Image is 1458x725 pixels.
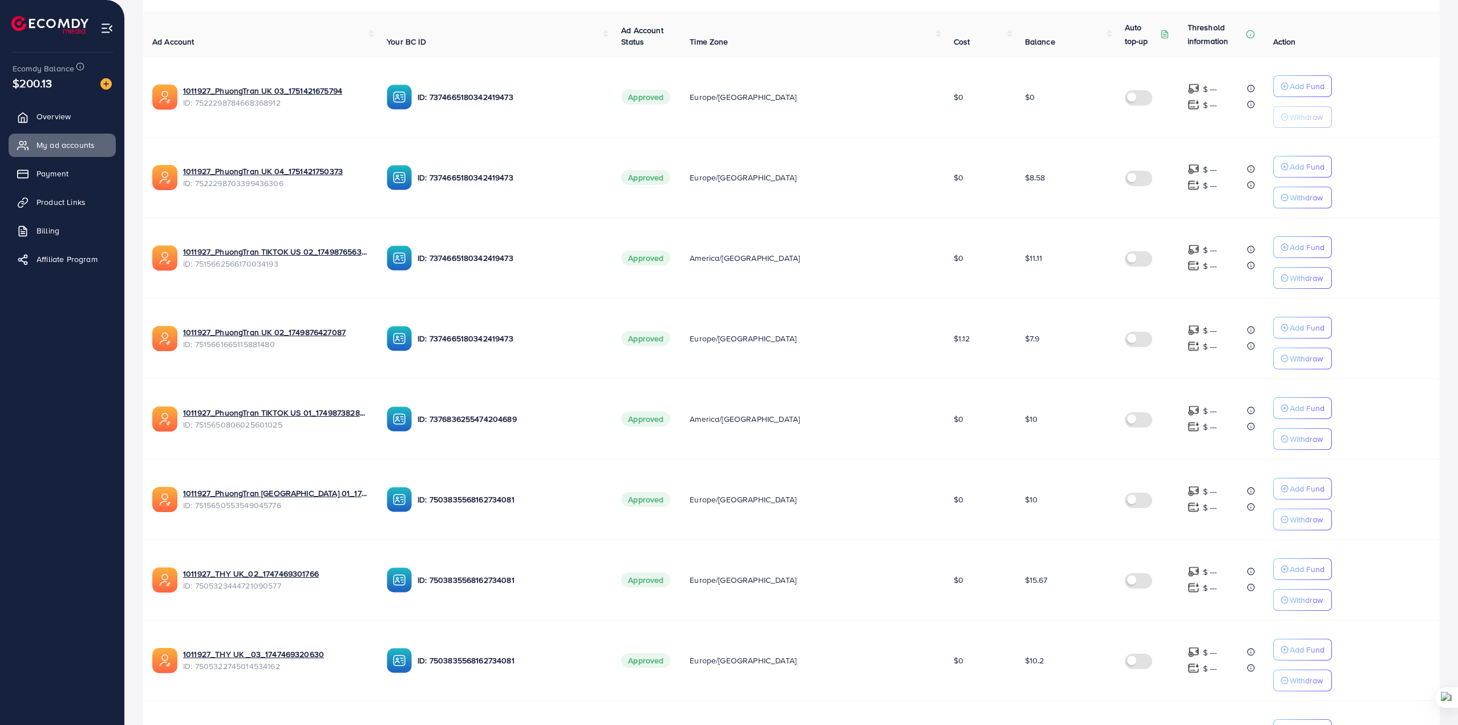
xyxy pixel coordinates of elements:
img: ic-ba-acc.ded83a64.svg [387,406,412,432]
span: Approved [621,331,670,346]
span: $0 [954,252,963,264]
p: $ --- [1203,324,1217,337]
span: Time Zone [690,36,728,47]
span: Europe/[GEOGRAPHIC_DATA] [690,333,796,344]
div: <span class='underline'>1011927_PhuongTran UK 04_1751421750373</span></br>7522298703399436306 [183,166,368,189]
img: ic-ba-acc.ded83a64.svg [387,648,412,673]
button: Add Fund [1273,156,1332,178]
span: ID: 7515650553549045776 [183,500,368,511]
span: Ad Account Status [621,25,663,47]
span: $10 [1025,494,1038,505]
span: Action [1273,36,1296,47]
p: Withdraw [1290,191,1323,204]
p: Add Fund [1290,240,1325,254]
p: Threshold information [1188,21,1244,48]
img: ic-ads-acc.e4c84228.svg [152,84,177,110]
p: Add Fund [1290,562,1325,576]
button: Add Fund [1273,75,1332,97]
span: $11.11 [1025,252,1043,264]
p: $ --- [1203,163,1217,176]
span: ID: 7515661665115881480 [183,339,368,350]
p: Add Fund [1290,79,1325,93]
button: Add Fund [1273,236,1332,258]
span: $0 [954,172,963,183]
a: 1011927_PhuongTran UK 04_1751421750373 [183,166,368,177]
p: $ --- [1203,581,1217,595]
a: 1011927_PhuongTran UK 02_1749876427087 [183,327,368,338]
span: Europe/[GEOGRAPHIC_DATA] [690,91,796,103]
img: top-up amount [1188,662,1200,674]
img: top-up amount [1188,582,1200,594]
img: top-up amount [1188,179,1200,191]
p: $ --- [1203,662,1217,675]
img: top-up amount [1188,99,1200,111]
span: $8.58 [1025,172,1046,183]
p: $ --- [1203,565,1217,579]
img: top-up amount [1188,83,1200,95]
span: ID: 7505322745014534162 [183,660,368,672]
p: $ --- [1203,82,1217,96]
img: ic-ads-acc.e4c84228.svg [152,326,177,351]
span: $15.67 [1025,574,1048,586]
span: Europe/[GEOGRAPHIC_DATA] [690,494,796,505]
span: $7.9 [1025,333,1040,344]
span: $10.2 [1025,655,1044,666]
p: Withdraw [1290,513,1323,526]
div: <span class='underline'>1011927_PhuongTran TIKTOK US 02_1749876563912</span></br>7515662566170034193 [183,246,368,269]
p: $ --- [1203,501,1217,514]
p: $ --- [1203,243,1217,257]
p: ID: 7374665180342419473 [418,171,603,184]
span: Ad Account [152,36,195,47]
span: Overview [37,111,71,122]
img: ic-ads-acc.e4c84228.svg [152,165,177,190]
a: 1011927_THY UK _03_1747469320630 [183,649,368,660]
img: ic-ads-acc.e4c84228.svg [152,245,177,271]
span: $0 [954,655,963,666]
img: top-up amount [1188,485,1200,497]
p: $ --- [1203,420,1217,434]
p: $ --- [1203,259,1217,273]
span: Payment [37,168,68,179]
span: ID: 7505323444721090577 [183,580,368,591]
span: Product Links [37,196,86,208]
div: <span class='underline'>1011927_THY UK_02_1747469301766</span></br>7505323444721090577 [183,568,368,591]
span: Ecomdy Balance [13,63,74,74]
button: Withdraw [1273,428,1332,450]
span: Approved [621,251,670,265]
p: Auto top-up [1125,21,1158,48]
p: $ --- [1203,485,1217,498]
p: ID: 7503835568162734081 [418,493,603,506]
a: Billing [9,219,116,242]
span: $0 [954,91,963,103]
span: My ad accounts [37,139,95,151]
span: Approved [621,412,670,426]
a: 1011927_THY UK_02_1747469301766 [183,568,368,579]
img: top-up amount [1188,566,1200,578]
button: Add Fund [1273,478,1332,500]
span: $10 [1025,413,1038,425]
a: 1011927_PhuongTran TIKTOK US 01_1749873828056 [183,407,368,418]
button: Add Fund [1273,639,1332,660]
img: top-up amount [1188,324,1200,336]
button: Withdraw [1273,589,1332,611]
p: $ --- [1203,98,1217,112]
img: top-up amount [1188,340,1200,352]
p: Withdraw [1290,110,1323,124]
p: ID: 7376836255474204689 [418,412,603,426]
div: <span class='underline'>1011927_PhuongTran TIKTOK US 01_1749873828056</span></br>7515650806025601025 [183,407,368,430]
img: ic-ads-acc.e4c84228.svg [152,487,177,512]
img: logo [11,16,88,34]
span: Europe/[GEOGRAPHIC_DATA] [690,655,796,666]
img: ic-ba-acc.ded83a64.svg [387,165,412,190]
p: Add Fund [1290,321,1325,335]
span: Europe/[GEOGRAPHIC_DATA] [690,172,796,183]
button: Add Fund [1273,397,1332,419]
button: Withdraw [1273,670,1332,691]
p: Add Fund [1290,643,1325,656]
span: Balance [1025,36,1055,47]
img: ic-ba-acc.ded83a64.svg [387,567,412,593]
a: 1011927_PhuongTran TIKTOK US 02_1749876563912 [183,246,368,257]
span: Approved [621,90,670,104]
img: top-up amount [1188,244,1200,256]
